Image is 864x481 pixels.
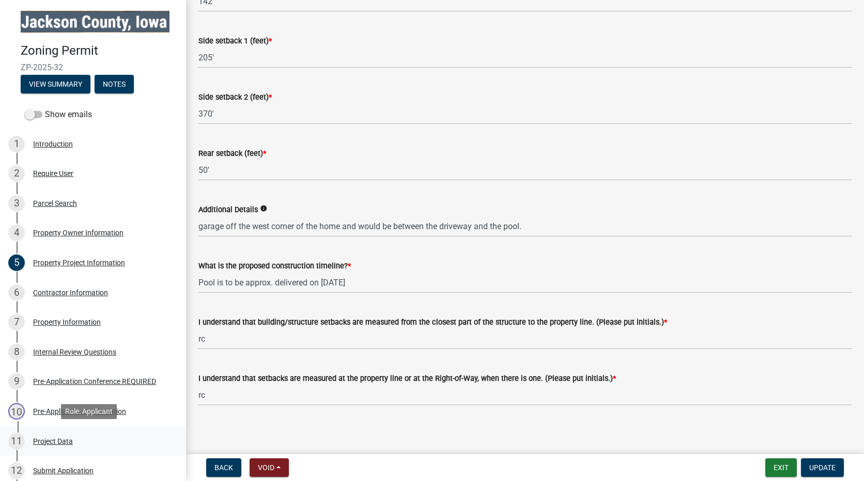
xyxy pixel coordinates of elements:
button: Void [250,458,289,477]
div: 11 [8,433,25,450]
div: 10 [8,403,25,420]
div: Property Information [33,318,101,326]
label: Additional Details [198,206,258,214]
div: Require User [33,170,73,177]
div: Pre-Application Conference REQUIRED [33,378,156,385]
button: View Summary [21,75,90,93]
button: Notes [95,75,134,93]
span: Void [258,463,274,472]
span: ZP-2025-32 [21,62,165,72]
label: What is the proposed construction timeline? [198,263,351,270]
img: Jackson County, Iowa [21,11,169,33]
div: 9 [8,373,25,390]
div: Role: Applicant [61,404,117,419]
div: Introduction [33,140,73,148]
div: Property Project Information [33,259,125,266]
button: Back [206,458,241,477]
label: Side setback 2 (feet) [198,94,272,101]
button: Exit [765,458,797,477]
div: Submit Application [33,467,94,474]
label: Side setback 1 (feet) [198,38,272,45]
i: info [260,205,267,212]
label: Show emails [25,108,92,121]
div: Pre-Application Confirmation [33,408,126,415]
div: Internal Review Questions [33,348,116,356]
label: Rear setback (feet) [198,150,266,157]
div: Contractor Information [33,289,108,296]
button: Update [801,458,844,477]
wm-modal-confirm: Notes [95,81,134,89]
label: I understand that building/structure setbacks are measured from the closest part of the structure... [198,319,667,326]
label: I understand that setbacks are measured at the property line or at the Right-of-Way, when there i... [198,375,616,382]
div: 5 [8,254,25,271]
div: 8 [8,344,25,360]
h4: Zoning Permit [21,43,178,58]
div: Parcel Search [33,200,77,207]
span: Update [809,463,836,472]
div: 3 [8,195,25,212]
span: Back [214,463,233,472]
div: 4 [8,225,25,241]
div: 12 [8,462,25,479]
div: 6 [8,284,25,301]
div: 7 [8,314,25,330]
wm-modal-confirm: Summary [21,81,90,89]
div: 1 [8,136,25,152]
div: Property Owner Information [33,229,124,236]
div: Project Data [33,438,73,445]
div: 2 [8,165,25,182]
